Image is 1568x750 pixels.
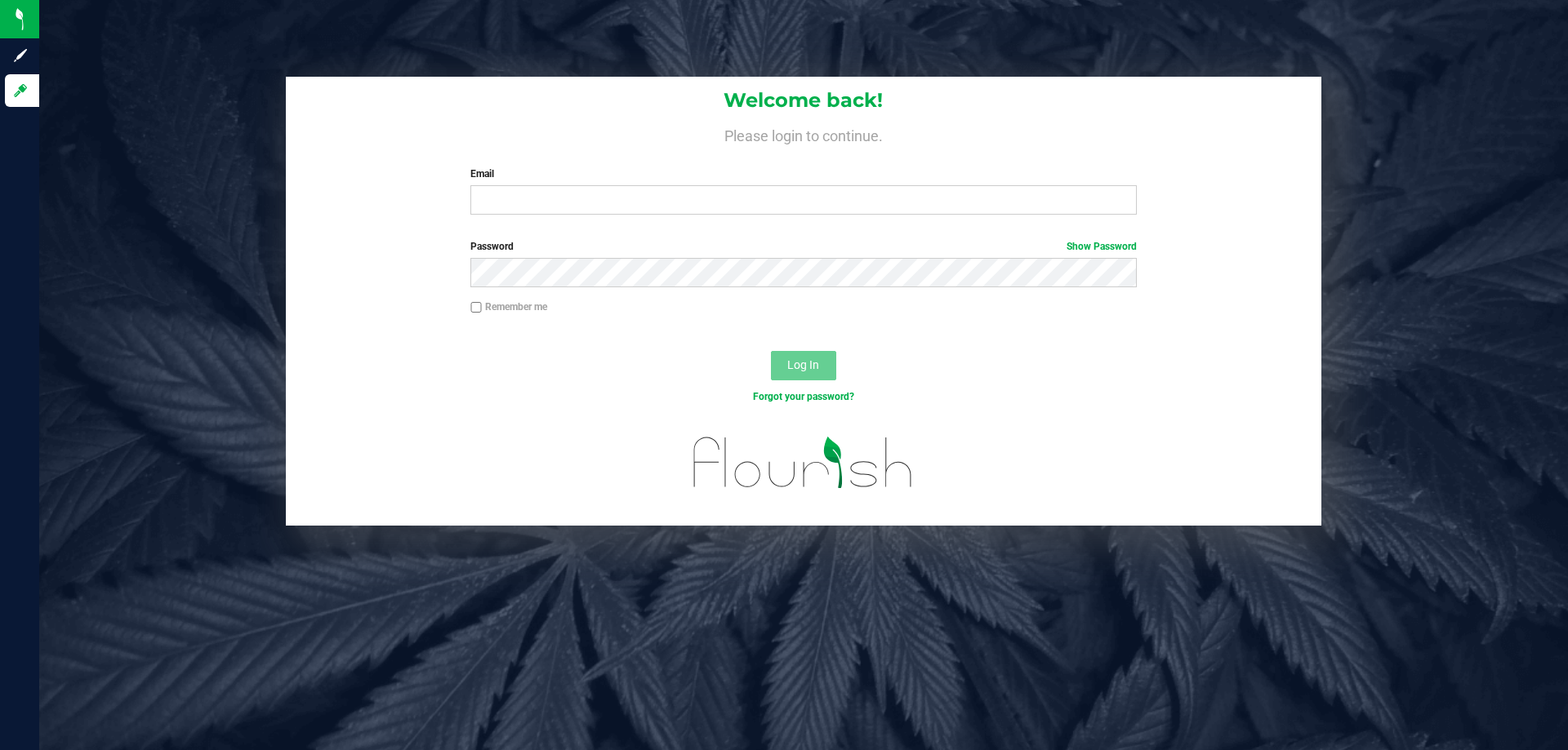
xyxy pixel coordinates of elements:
[771,351,836,380] button: Log In
[286,124,1321,144] h4: Please login to continue.
[286,90,1321,111] h1: Welcome back!
[787,358,819,371] span: Log In
[470,241,514,252] span: Password
[470,300,547,314] label: Remember me
[470,302,482,313] input: Remember me
[674,421,933,504] img: flourish_logo.svg
[470,166,1136,181] label: Email
[753,391,854,402] a: Forgot your password?
[12,47,29,64] inline-svg: Sign up
[1067,241,1137,252] a: Show Password
[12,82,29,99] inline-svg: Log in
